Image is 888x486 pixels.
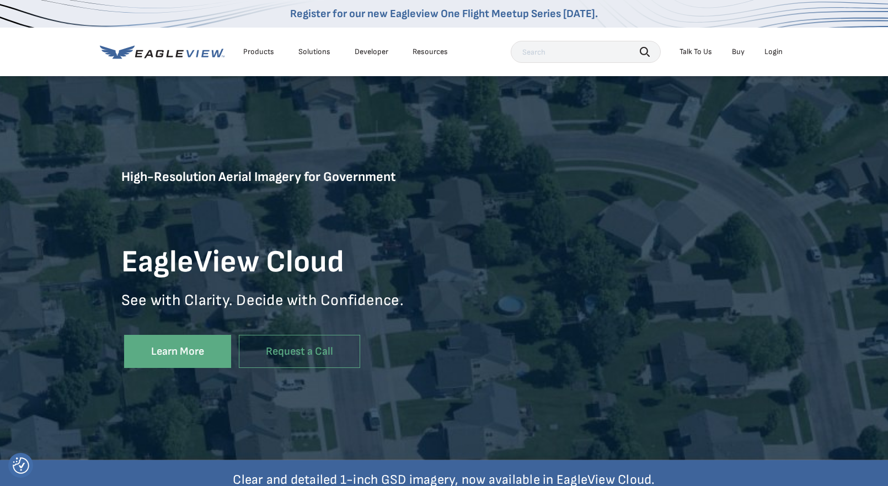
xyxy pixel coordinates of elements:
[511,41,661,63] input: Search
[298,47,330,57] div: Solutions
[121,243,444,282] h1: EagleView Cloud
[680,47,712,57] div: Talk To Us
[13,457,29,474] button: Consent Preferences
[121,168,444,235] h5: High-Resolution Aerial Imagery for Government
[121,291,444,327] p: See with Clarity. Decide with Confidence.
[13,457,29,474] img: Revisit consent button
[355,47,388,57] a: Developer
[444,181,767,364] iframe: EagleView Cloud Overview
[413,47,448,57] div: Resources
[732,47,745,57] a: Buy
[290,7,598,20] a: Register for our new Eagleview One Flight Meetup Series [DATE].
[124,335,231,368] a: Learn More
[764,47,783,57] div: Login
[243,47,274,57] div: Products
[239,335,360,368] a: Request a Call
